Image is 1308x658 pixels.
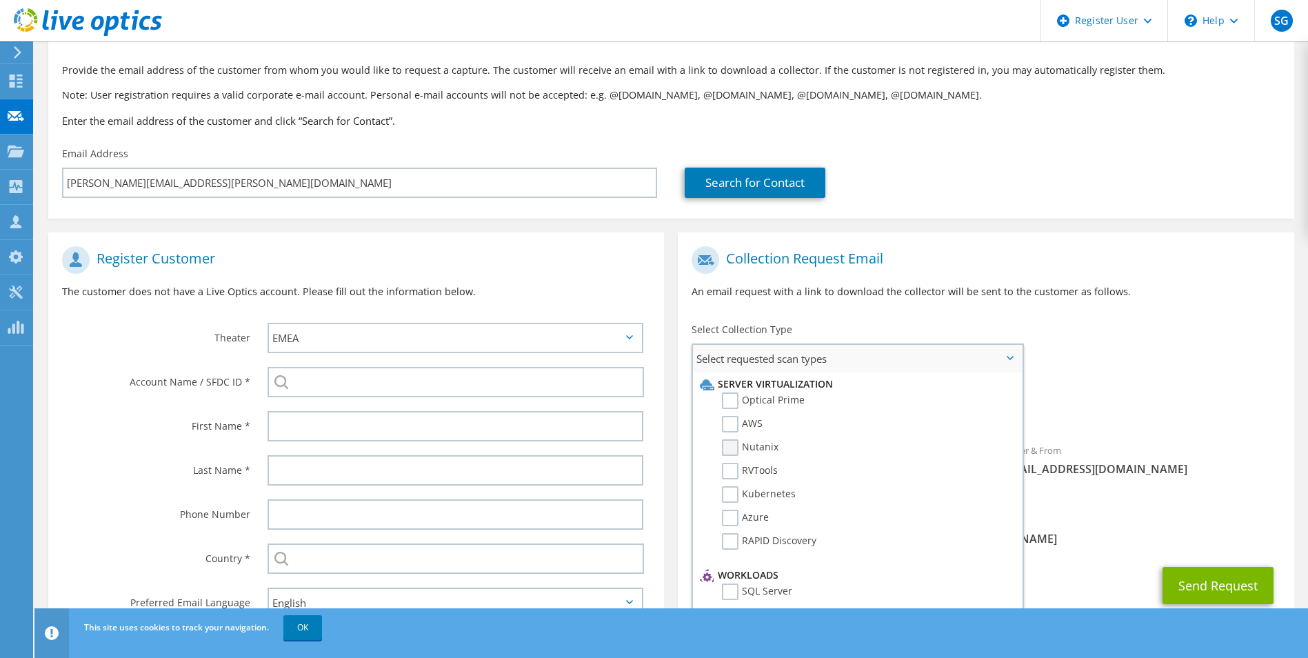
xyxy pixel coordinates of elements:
div: To [678,436,986,499]
label: Last Name * [62,455,250,477]
span: [EMAIL_ADDRESS][DOMAIN_NAME] [1000,461,1280,477]
label: Optical Prime [722,392,805,409]
svg: \n [1185,14,1197,27]
span: Select requested scan types [693,345,1021,372]
label: AWS [722,416,763,432]
p: Provide the email address of the customer from whom you would like to request a capture. The cust... [62,63,1280,78]
label: Azure [722,510,769,526]
div: Sender & From [986,436,1294,483]
label: Kubernetes [722,486,796,503]
label: Select Collection Type [692,323,792,337]
a: Search for Contact [685,168,825,198]
label: RVTools [722,463,778,479]
label: Preferred Email Language [62,588,250,610]
button: Send Request [1163,567,1274,604]
label: SQL Server [722,584,792,600]
label: Phone Number [62,499,250,521]
label: First Name * [62,411,250,433]
label: RAPID Discovery [722,533,816,550]
h1: Collection Request Email [692,246,1273,274]
span: This site uses cookies to track your navigation. [84,621,269,633]
p: An email request with a link to download the collector will be sent to the customer as follows. [692,284,1280,299]
label: Country * [62,544,250,566]
div: CC & Reply To [678,506,1294,553]
p: The customer does not have a Live Optics account. Please fill out the information below. [62,284,650,299]
span: SG [1271,10,1293,32]
label: Email Address [62,147,128,161]
li: Workloads [696,567,1014,584]
label: Account Name / SFDC ID * [62,367,250,389]
label: Nutanix [722,439,778,456]
div: Requested Collections [678,378,1294,429]
a: OK [283,615,322,640]
h3: Enter the email address of the customer and click “Search for Contact”. [62,113,1280,128]
label: Theater [62,323,250,345]
h1: Register Customer [62,246,643,274]
li: Server Virtualization [696,376,1014,392]
p: Note: User registration requires a valid corporate e-mail account. Personal e-mail accounts will ... [62,88,1280,103]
